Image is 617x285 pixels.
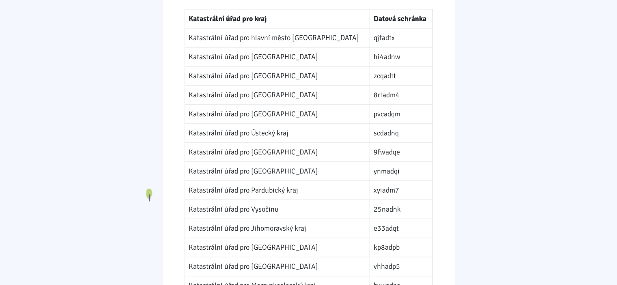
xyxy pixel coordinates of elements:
td: Katastrální úřad pro [GEOGRAPHIC_DATA] [185,86,370,105]
th: Katastrální úřad pro kraj [185,9,370,28]
td: Katastrální úřad pro [GEOGRAPHIC_DATA] [185,162,370,181]
td: e33adqt [370,219,432,238]
td: Katastrální úřad pro [GEOGRAPHIC_DATA] [185,47,370,66]
td: 9fwadqe [370,143,432,162]
td: vhhadp5 [370,257,432,276]
td: Katastrální úřad pro [GEOGRAPHIC_DATA] [185,143,370,162]
td: kp8adpb [370,238,432,257]
td: Katastrální úřad pro Pardubický kraj [185,181,370,200]
td: Katastrální úřad pro Jihomoravský kraj [185,219,370,238]
td: ynmadqi [370,162,432,181]
td: Katastrální úřad pro hlavní město [GEOGRAPHIC_DATA] [185,28,370,47]
td: Katastrální úřad pro [GEOGRAPHIC_DATA] [185,238,370,257]
td: 25nadnk [370,200,432,219]
td: Katastrální úřad pro Vysočinu [185,200,370,219]
td: pvcadqm [370,105,432,124]
td: scdadnq [370,124,432,143]
td: Katastrální úřad pro Ústecký kraj [185,124,370,143]
th: Datová schránka [370,9,432,28]
td: Katastrální úřad pro [GEOGRAPHIC_DATA] [185,257,370,276]
td: hi4adnw [370,47,432,66]
td: qjfadtx [370,28,432,47]
td: zcqadtt [370,66,432,86]
td: Katastrální úřad pro [GEOGRAPHIC_DATA] [185,66,370,86]
td: 8rtadm4 [370,86,432,105]
td: xyiadm7 [370,181,432,200]
td: Katastrální úřad pro [GEOGRAPHIC_DATA] [185,105,370,124]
